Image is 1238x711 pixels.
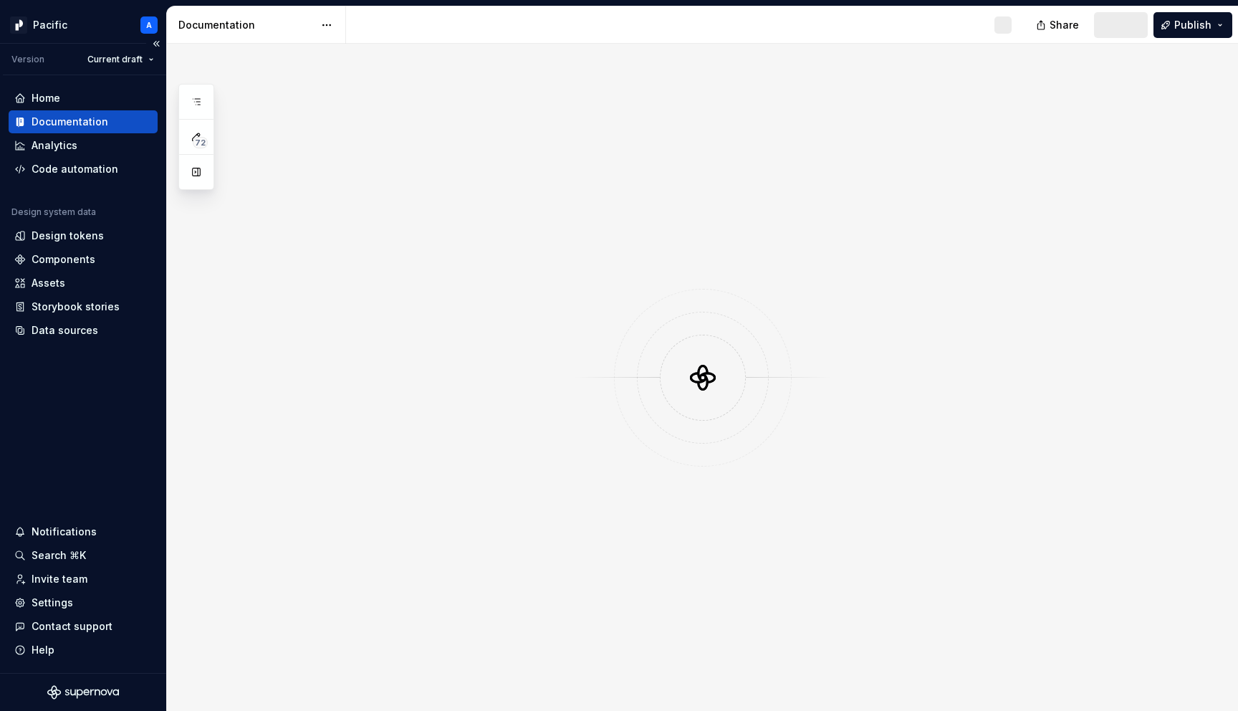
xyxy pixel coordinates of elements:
[33,18,67,32] div: Pacific
[9,295,158,318] a: Storybook stories
[32,138,77,153] div: Analytics
[32,619,112,634] div: Contact support
[47,685,119,700] svg: Supernova Logo
[32,572,87,586] div: Invite team
[87,54,143,65] span: Current draft
[32,525,97,539] div: Notifications
[9,319,158,342] a: Data sources
[10,16,27,34] img: 8d0dbd7b-a897-4c39-8ca0-62fbda938e11.png
[32,323,98,338] div: Data sources
[32,229,104,243] div: Design tokens
[9,568,158,591] a: Invite team
[32,162,118,176] div: Code automation
[32,300,120,314] div: Storybook stories
[9,544,158,567] button: Search ⌘K
[32,548,86,563] div: Search ⌘K
[11,206,96,218] div: Design system data
[9,158,158,181] a: Code automation
[9,110,158,133] a: Documentation
[9,639,158,662] button: Help
[32,115,108,129] div: Documentation
[9,591,158,614] a: Settings
[32,252,95,267] div: Components
[1153,12,1232,38] button: Publish
[1050,18,1079,32] span: Share
[146,19,152,31] div: A
[32,91,60,105] div: Home
[9,224,158,247] a: Design tokens
[9,272,158,295] a: Assets
[3,9,163,40] button: PacificA
[178,18,314,32] div: Documentation
[9,520,158,543] button: Notifications
[146,34,166,54] button: Collapse sidebar
[32,643,54,657] div: Help
[9,134,158,157] a: Analytics
[11,54,44,65] div: Version
[9,248,158,271] a: Components
[81,49,160,70] button: Current draft
[1174,18,1211,32] span: Publish
[1029,12,1088,38] button: Share
[9,87,158,110] a: Home
[32,276,65,290] div: Assets
[32,596,73,610] div: Settings
[9,615,158,638] button: Contact support
[193,137,208,148] span: 72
